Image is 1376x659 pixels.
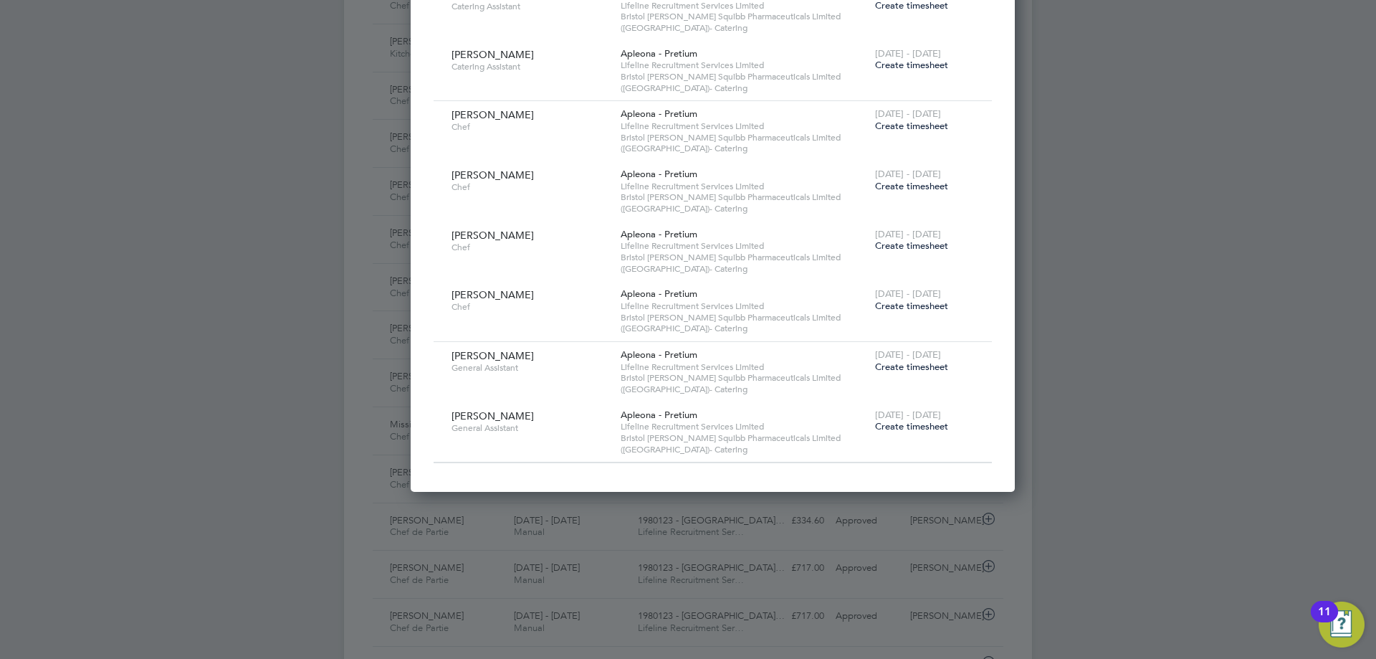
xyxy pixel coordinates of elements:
span: Bristol [PERSON_NAME] Squibb Pharmaceuticals Limited ([GEOGRAPHIC_DATA])- Catering [621,252,868,274]
span: Apleona - Pretium [621,288,697,300]
span: Bristol [PERSON_NAME] Squibb Pharmaceuticals Limited ([GEOGRAPHIC_DATA])- Catering [621,132,868,154]
span: [DATE] - [DATE] [875,228,941,240]
span: Apleona - Pretium [621,349,697,361]
span: Create timesheet [875,59,948,71]
span: Catering Assistant [451,1,610,12]
span: [DATE] - [DATE] [875,409,941,421]
span: [PERSON_NAME] [451,108,534,121]
span: [PERSON_NAME] [451,48,534,61]
span: [PERSON_NAME] [451,349,534,362]
span: Lifeline Recruitment Services Limited [621,120,868,132]
span: [DATE] - [DATE] [875,168,941,180]
span: [DATE] - [DATE] [875,288,941,300]
span: [PERSON_NAME] [451,229,534,242]
span: Create timesheet [875,300,948,312]
span: Apleona - Pretium [621,409,697,421]
span: Catering Assistant [451,61,610,72]
span: Create timesheet [875,420,948,432]
span: Bristol [PERSON_NAME] Squibb Pharmaceuticals Limited ([GEOGRAPHIC_DATA])- Catering [621,191,868,214]
span: Bristol [PERSON_NAME] Squibb Pharmaceuticals Limited ([GEOGRAPHIC_DATA])- Catering [621,372,868,394]
span: Create timesheet [875,361,948,373]
span: Lifeline Recruitment Services Limited [621,421,868,432]
span: Bristol [PERSON_NAME] Squibb Pharmaceuticals Limited ([GEOGRAPHIC_DATA])- Catering [621,312,868,334]
span: Lifeline Recruitment Services Limited [621,181,868,192]
button: Open Resource Center, 11 new notifications [1319,602,1365,648]
span: Bristol [PERSON_NAME] Squibb Pharmaceuticals Limited ([GEOGRAPHIC_DATA])- Catering [621,432,868,455]
span: Lifeline Recruitment Services Limited [621,240,868,252]
span: [PERSON_NAME] [451,409,534,422]
span: General Assistant [451,362,610,374]
span: Create timesheet [875,120,948,132]
span: Bristol [PERSON_NAME] Squibb Pharmaceuticals Limited ([GEOGRAPHIC_DATA])- Catering [621,11,868,33]
span: Apleona - Pretium [621,108,697,120]
span: Lifeline Recruitment Services Limited [621,60,868,71]
span: [PERSON_NAME] [451,288,534,301]
span: Bristol [PERSON_NAME] Squibb Pharmaceuticals Limited ([GEOGRAPHIC_DATA])- Catering [621,71,868,93]
div: 11 [1318,612,1331,630]
span: Apleona - Pretium [621,168,697,180]
span: Chef [451,301,610,313]
span: [DATE] - [DATE] [875,108,941,120]
span: Lifeline Recruitment Services Limited [621,300,868,312]
span: [DATE] - [DATE] [875,349,941,361]
span: [DATE] - [DATE] [875,47,941,60]
span: Chef [451,121,610,133]
span: Lifeline Recruitment Services Limited [621,361,868,373]
span: Apleona - Pretium [621,228,697,240]
span: General Assistant [451,422,610,434]
span: Chef [451,181,610,193]
span: Create timesheet [875,240,948,252]
span: Create timesheet [875,180,948,192]
span: [PERSON_NAME] [451,169,534,181]
span: Apleona - Pretium [621,47,697,60]
span: Chef [451,242,610,253]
